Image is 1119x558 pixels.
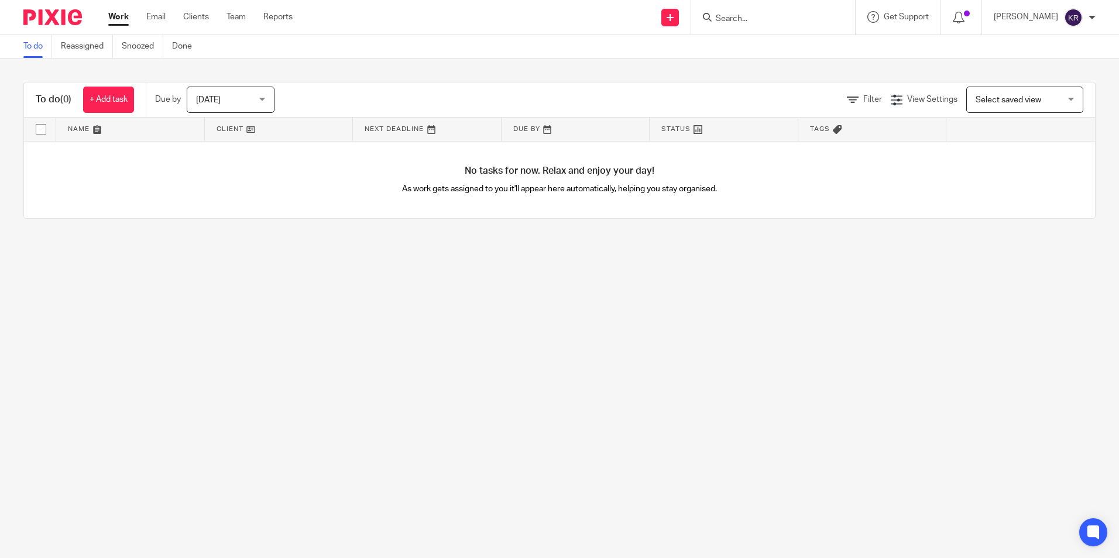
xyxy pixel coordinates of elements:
[183,11,209,23] a: Clients
[155,94,181,105] p: Due by
[60,95,71,104] span: (0)
[994,11,1058,23] p: [PERSON_NAME]
[863,95,882,104] span: Filter
[122,35,163,58] a: Snoozed
[907,95,957,104] span: View Settings
[146,11,166,23] a: Email
[715,14,820,25] input: Search
[263,11,293,23] a: Reports
[226,11,246,23] a: Team
[36,94,71,106] h1: To do
[292,183,828,195] p: As work gets assigned to you it'll appear here automatically, helping you stay organised.
[810,126,830,132] span: Tags
[1064,8,1083,27] img: svg%3E
[108,11,129,23] a: Work
[172,35,201,58] a: Done
[976,96,1041,104] span: Select saved view
[23,9,82,25] img: Pixie
[61,35,113,58] a: Reassigned
[83,87,134,113] a: + Add task
[884,13,929,21] span: Get Support
[196,96,221,104] span: [DATE]
[23,35,52,58] a: To do
[24,165,1095,177] h4: No tasks for now. Relax and enjoy your day!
